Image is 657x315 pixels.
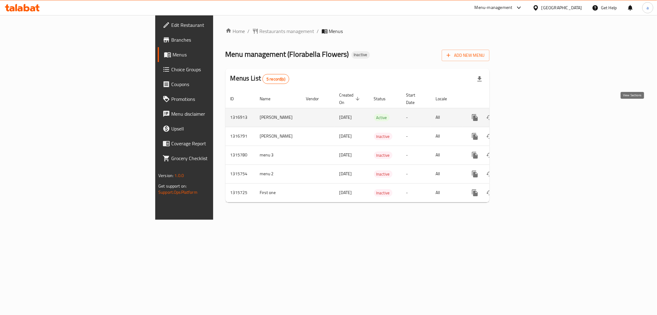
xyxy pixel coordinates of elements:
button: more [468,185,482,200]
span: [DATE] [339,132,352,140]
button: Change Status [482,148,497,163]
td: [PERSON_NAME] [255,127,301,146]
td: All [431,146,463,164]
span: [DATE] [339,189,352,197]
li: / [317,27,319,35]
div: Total records count [262,74,289,84]
td: [PERSON_NAME] [255,108,301,127]
div: Inactive [374,151,392,159]
a: Branches [158,32,265,47]
span: Upsell [171,125,260,132]
td: All [431,127,463,146]
span: [DATE] [339,151,352,159]
span: Promotions [171,95,260,103]
td: menu 3 [255,146,301,164]
button: more [468,110,482,125]
td: All [431,108,463,127]
span: Grocery Checklist [171,155,260,162]
div: Menu-management [475,4,513,11]
td: - [401,164,431,183]
td: - [401,146,431,164]
a: Upsell [158,121,265,136]
span: Menu management ( Florabella Flowers ) [225,47,349,61]
span: Menus [329,27,343,35]
button: more [468,129,482,144]
a: Promotions [158,92,265,106]
td: menu 2 [255,164,301,183]
span: Menu disclaimer [171,110,260,118]
button: Change Status [482,167,497,181]
span: Start Date [406,91,424,106]
span: ID [230,95,242,102]
span: 5 record(s) [263,76,289,82]
a: Coverage Report [158,136,265,151]
th: Actions [463,89,532,108]
button: Add New Menu [442,50,489,61]
nav: breadcrumb [225,27,489,35]
span: Edit Restaurant [171,21,260,29]
span: Inactive [351,52,370,57]
span: Inactive [374,189,392,197]
span: Locale [436,95,455,102]
a: Grocery Checklist [158,151,265,166]
td: All [431,164,463,183]
h2: Menus List [230,74,289,84]
td: First one [255,183,301,202]
button: Change Status [482,185,497,200]
span: Version: [158,172,173,180]
span: Branches [171,36,260,44]
span: [DATE] [339,113,352,121]
td: - [401,183,431,202]
a: Support.OpsPlatform [158,188,197,196]
span: Vendor [306,95,327,102]
table: enhanced table [225,89,532,202]
button: more [468,148,482,163]
a: Coupons [158,77,265,92]
span: a [647,4,649,11]
span: Active [374,114,390,121]
span: Status [374,95,394,102]
span: Menus [172,51,260,58]
td: - [401,127,431,146]
span: Restaurants management [260,27,314,35]
span: Choice Groups [171,66,260,73]
span: Inactive [374,152,392,159]
a: Choice Groups [158,62,265,77]
span: Inactive [374,133,392,140]
span: Get support on: [158,182,187,190]
span: Created On [339,91,362,106]
span: Coupons [171,81,260,88]
a: Restaurants management [252,27,314,35]
td: All [431,183,463,202]
span: Name [260,95,279,102]
td: - [401,108,431,127]
span: Add New Menu [447,52,485,59]
div: [GEOGRAPHIC_DATA] [541,4,582,11]
div: Inactive [351,51,370,59]
span: Coverage Report [171,140,260,147]
span: Inactive [374,171,392,178]
a: Menus [158,47,265,62]
div: Export file [472,72,487,86]
span: [DATE] [339,170,352,178]
button: more [468,167,482,181]
span: 1.0.0 [174,172,184,180]
a: Edit Restaurant [158,18,265,32]
a: Menu disclaimer [158,106,265,121]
